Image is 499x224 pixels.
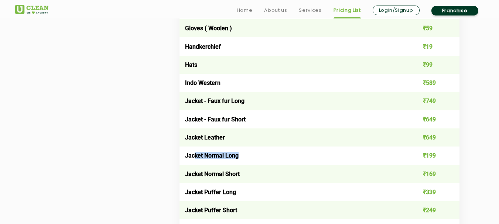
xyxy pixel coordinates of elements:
[403,19,459,37] td: ₹59
[180,183,404,201] td: Jacket Puffer Long
[299,6,321,15] a: Services
[15,5,48,14] img: UClean Laundry and Dry Cleaning
[431,6,478,15] a: Franchise
[403,110,459,128] td: ₹649
[180,37,404,55] td: Handkerchief
[403,37,459,55] td: ₹19
[180,165,404,183] td: Jacket Normal Short
[237,6,253,15] a: Home
[180,201,404,219] td: Jacket Puffer Short
[403,147,459,165] td: ₹199
[180,110,404,128] td: Jacket - Faux fur Short
[180,56,404,74] td: Hats
[403,165,459,183] td: ₹169
[403,74,459,92] td: ₹589
[334,6,361,15] a: Pricing List
[403,92,459,110] td: ₹749
[180,19,404,37] td: Gloves ( Woolen )
[373,6,420,15] a: Login/Signup
[180,147,404,165] td: Jacket Normal Long
[180,128,404,147] td: Jacket Leather
[264,6,287,15] a: About us
[403,183,459,201] td: ₹339
[403,56,459,74] td: ₹99
[180,92,404,110] td: Jacket - Faux fur Long
[180,74,404,92] td: Indo Western
[403,128,459,147] td: ₹649
[403,201,459,219] td: ₹249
